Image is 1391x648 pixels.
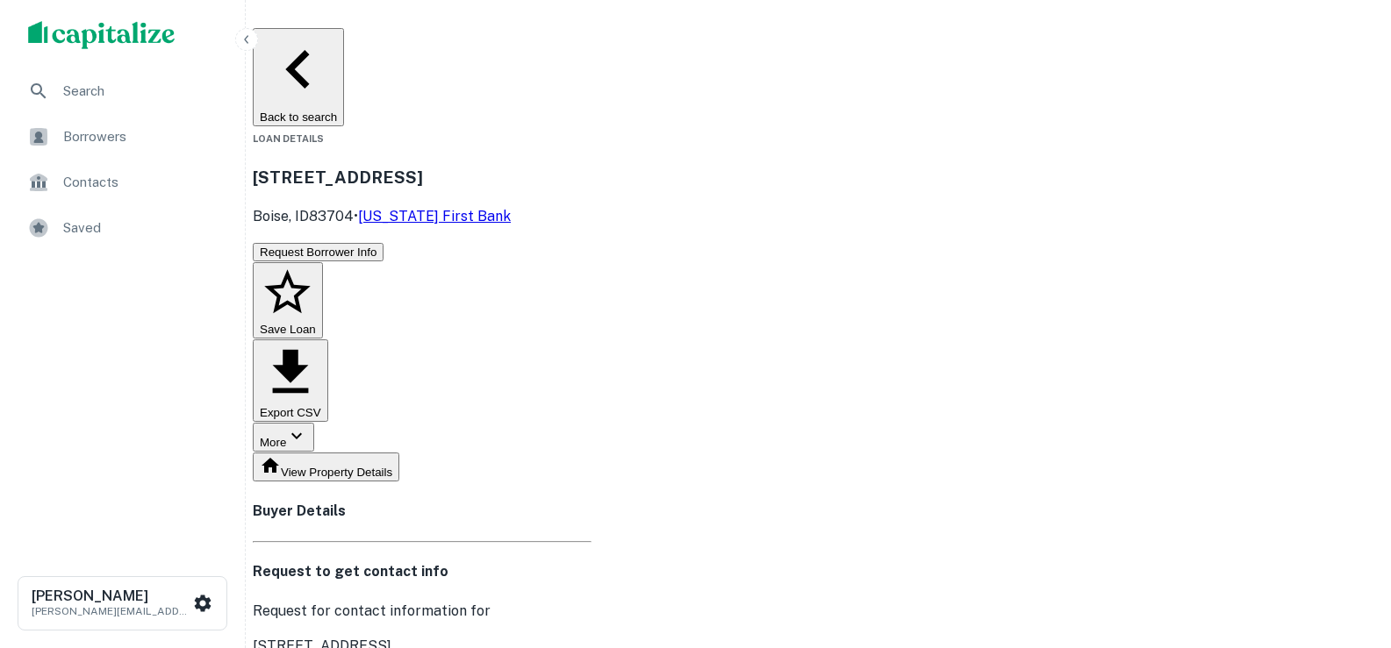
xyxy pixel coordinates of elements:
[14,161,231,203] a: Contacts
[253,452,399,481] button: View Property Details
[253,243,384,261] button: Request Borrower Info
[1303,508,1391,592] iframe: Chat Widget
[63,217,220,239] span: Saved
[253,561,592,582] h4: Request to get contact info
[253,423,314,452] button: More
[63,172,220,193] span: Contacts
[358,208,511,224] a: [US_STATE] First Bank
[14,116,231,158] a: Borrowers
[253,133,324,144] span: Loan Details
[253,601,592,622] p: Request for contact information for
[253,262,323,339] button: Save Loan
[32,589,190,603] h6: [PERSON_NAME]
[63,81,220,102] span: Search
[28,21,176,49] img: capitalize-logo.png
[14,70,231,112] a: Search
[253,206,592,227] p: Boise, ID83704 •
[253,339,328,422] button: Export CSV
[32,603,190,619] p: [PERSON_NAME][EMAIL_ADDRESS][DOMAIN_NAME]
[63,126,220,147] span: Borrowers
[18,576,227,630] button: [PERSON_NAME][PERSON_NAME][EMAIL_ADDRESS][DOMAIN_NAME]
[14,207,231,249] a: Saved
[253,28,344,126] button: Back to search
[253,501,592,522] h4: Buyer Details
[253,165,592,189] h3: [STREET_ADDRESS]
